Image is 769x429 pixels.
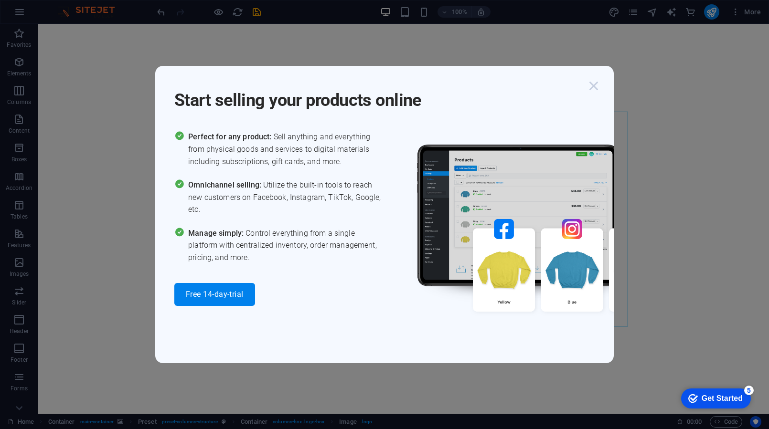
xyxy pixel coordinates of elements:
span: Omnichannel selling: [188,180,263,189]
h1: Start selling your products online [174,77,585,112]
span: Sell anything and everything from physical goods and services to digital materials including subs... [188,131,384,167]
img: promo_image.png [401,131,688,339]
span: Perfect for any product: [188,132,273,141]
span: Utilize the built-in tools to reach new customers on Facebook, Instagram, TikTok, Google, etc. [188,179,384,216]
span: Free 14-day-trial [186,291,244,298]
div: Get Started [28,10,69,19]
div: 5 [71,2,80,11]
button: Free 14-day-trial [174,283,255,306]
span: Manage simply: [188,229,246,238]
div: Get Started 5 items remaining, 0% complete [8,5,77,25]
span: Control everything from a single platform with centralized inventory, order management, pricing, ... [188,227,384,264]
